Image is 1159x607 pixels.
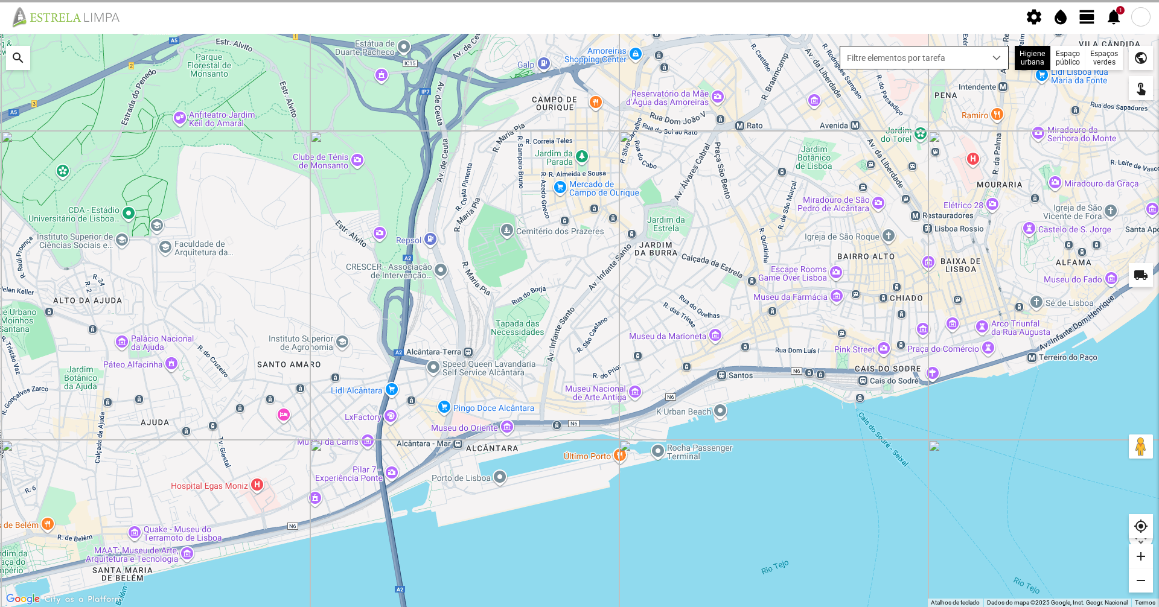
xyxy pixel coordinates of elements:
span: Dados do mapa ©2025 Google, Inst. Geogr. Nacional [987,599,1128,606]
div: remove [1129,568,1153,593]
div: 1 [1116,6,1125,14]
div: Espaços verdes [1085,46,1123,70]
a: Termos (abre num novo separador) [1135,599,1155,606]
span: settings [1025,8,1043,26]
div: dropdown trigger [985,46,1009,69]
img: Google [3,591,43,607]
span: Filtre elementos por tarefa [840,46,985,69]
div: Espaço público [1051,46,1085,70]
div: public [1129,46,1153,70]
div: add [1129,544,1153,568]
a: Abrir esta área no Google Maps (abre uma nova janela) [3,591,43,607]
div: touch_app [1129,76,1153,100]
div: search [6,46,30,70]
img: file [8,6,133,28]
span: water_drop [1052,8,1070,26]
span: view_day [1078,8,1096,26]
button: Atalhos de teclado [931,599,980,607]
div: Higiene urbana [1015,46,1051,70]
button: Arraste o Pegman para o mapa para abrir o Street View [1129,434,1153,459]
span: notifications [1105,8,1123,26]
div: local_shipping [1129,263,1153,287]
div: my_location [1129,514,1153,538]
